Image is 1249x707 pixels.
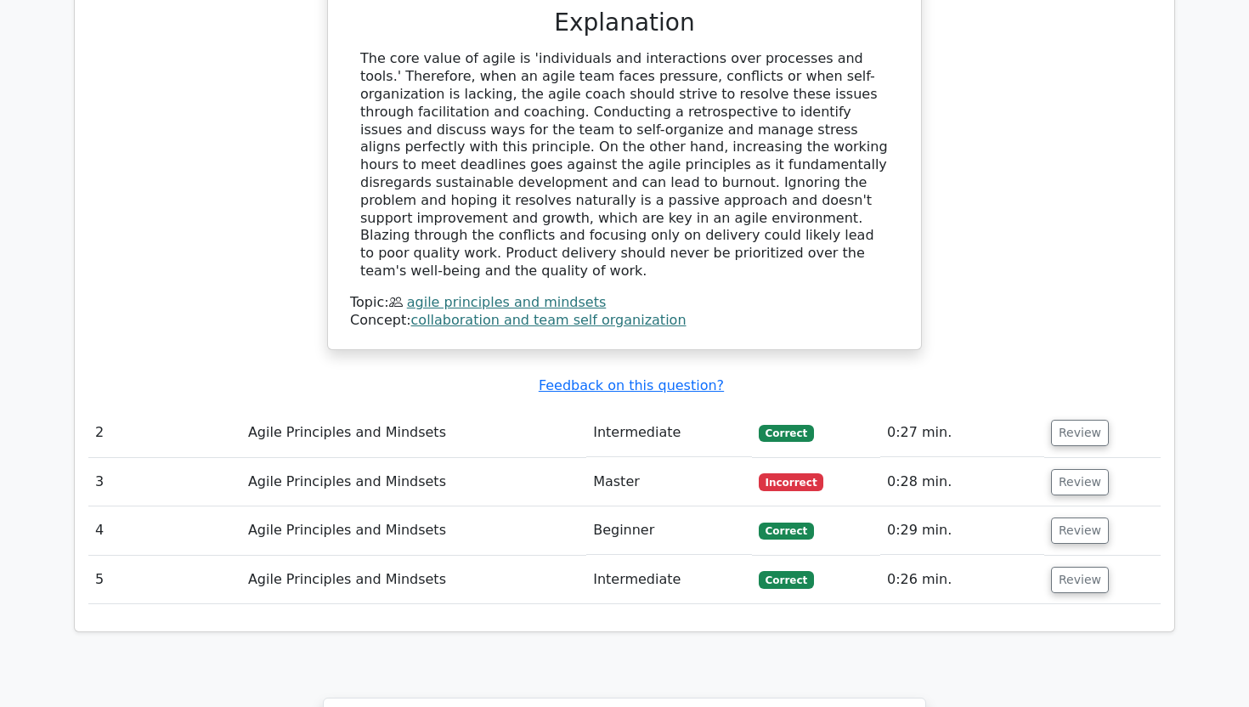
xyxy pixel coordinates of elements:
button: Review [1051,518,1109,544]
td: 2 [88,409,241,457]
h3: Explanation [360,8,889,37]
span: Correct [759,523,814,540]
td: Beginner [586,506,751,555]
span: Correct [759,425,814,442]
td: 0:26 min. [880,556,1044,604]
td: Agile Principles and Mindsets [241,458,586,506]
span: Incorrect [759,473,824,490]
button: Review [1051,420,1109,446]
button: Review [1051,469,1109,495]
td: Intermediate [586,409,751,457]
a: Feedback on this question? [539,377,724,393]
td: Agile Principles and Mindsets [241,556,586,604]
button: Review [1051,567,1109,593]
td: 5 [88,556,241,604]
a: agile principles and mindsets [407,294,607,310]
a: collaboration and team self organization [411,312,687,328]
div: The core value of agile is 'individuals and interactions over processes and tools.' Therefore, wh... [360,50,889,280]
td: Master [586,458,751,506]
div: Topic: [350,294,899,312]
div: Concept: [350,312,899,330]
td: 4 [88,506,241,555]
span: Correct [759,571,814,588]
td: 0:27 min. [880,409,1044,457]
td: Intermediate [586,556,751,604]
td: 0:28 min. [880,458,1044,506]
td: Agile Principles and Mindsets [241,506,586,555]
td: 3 [88,458,241,506]
td: Agile Principles and Mindsets [241,409,586,457]
td: 0:29 min. [880,506,1044,555]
